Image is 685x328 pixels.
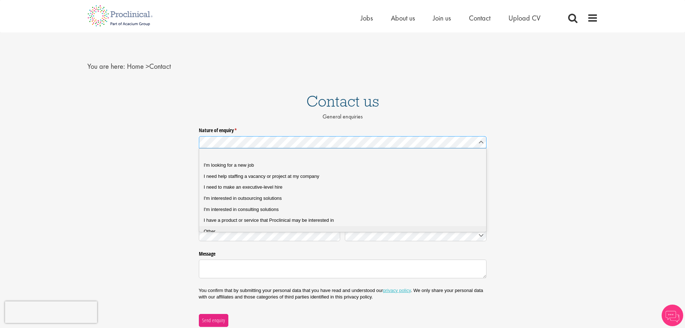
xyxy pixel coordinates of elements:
[204,184,283,190] span: I need to make an executive-level hire
[204,207,279,212] span: I'm interested in consulting solutions
[662,305,683,326] img: Chatbot
[204,162,254,168] span: I'm looking for a new job
[146,62,149,71] span: >
[199,314,228,327] button: Send enquiry
[508,13,540,23] a: Upload CV
[5,301,97,323] iframe: reCAPTCHA
[361,13,373,23] a: Jobs
[199,124,487,134] label: Nature of enquiry
[204,217,334,223] span: I have a product or service that Proclinical may be interested in
[469,13,490,23] a: Contact
[127,62,144,71] a: breadcrumb link to Home
[204,174,319,179] span: I need help staffing a vacancy or project at my company
[199,287,487,300] p: You confirm that by submitting your personal data that you have read and understood our . We only...
[87,62,125,71] span: You are here:
[127,62,171,71] span: Contact
[433,13,451,23] a: Join us
[202,316,225,324] span: Send enquiry
[199,229,341,241] input: State / Province / Region
[199,248,487,257] label: Message
[204,196,282,201] span: I'm interested in outsourcing solutions
[345,229,487,241] input: Country
[391,13,415,23] a: About us
[383,288,411,293] a: privacy policy
[204,229,216,234] span: Other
